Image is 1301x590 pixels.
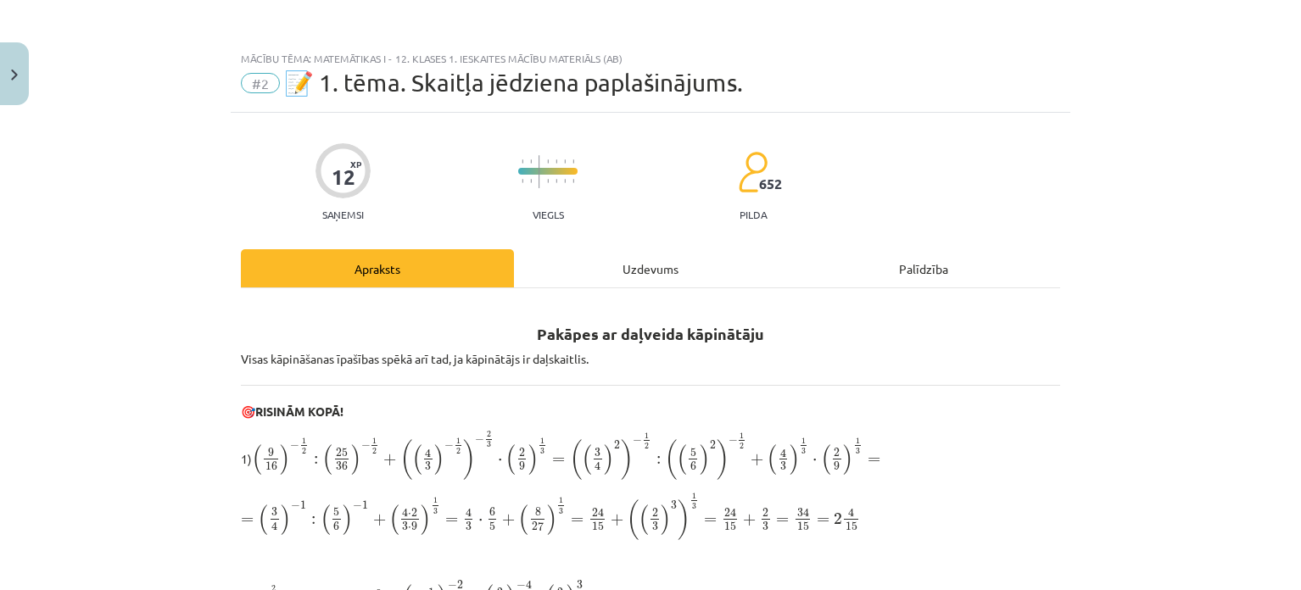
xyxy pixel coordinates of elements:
[846,522,857,531] span: 15
[400,440,412,481] span: (
[595,462,600,471] span: 4
[466,522,472,531] span: 3
[717,440,729,481] span: )
[843,444,853,475] span: )
[518,504,528,535] span: (
[332,165,355,189] div: 12
[564,159,566,164] img: icon-short-line-57e1e144782c952c97e751825c79c345078a6d821885a25fce030b3d8c18986b.svg
[614,441,620,449] span: 2
[463,440,475,481] span: )
[336,462,348,470] span: 36
[540,437,544,443] span: 1
[537,324,764,343] b: Pakāpes ar daļveida kāpinātāju
[780,448,786,458] span: 4
[433,508,438,514] span: 3
[258,504,268,535] span: (
[351,444,361,475] span: )
[656,456,661,465] span: :
[645,432,649,438] span: 1
[812,459,817,464] span: ⋅
[402,522,408,531] span: 3
[425,448,431,458] span: 4
[856,448,860,454] span: 3
[834,462,840,470] span: 9
[559,508,563,514] span: 3
[661,504,671,535] span: )
[556,159,557,164] img: icon-short-line-57e1e144782c952c97e751825c79c345078a6d821885a25fce030b3d8c18986b.svg
[457,581,463,589] span: 2
[343,504,353,535] span: )
[547,179,549,183] img: icon-short-line-57e1e144782c952c97e751825c79c345078a6d821885a25fce030b3d8c18986b.svg
[759,176,782,192] span: 652
[690,448,696,457] span: 5
[333,508,339,516] span: 5
[522,179,523,183] img: icon-short-line-57e1e144782c952c97e751825c79c345078a6d821885a25fce030b3d8c18986b.svg
[571,517,583,524] span: =
[411,509,417,517] span: 2
[652,509,658,517] span: 2
[665,440,677,481] span: (
[627,500,639,541] span: (
[311,516,315,525] span: :
[445,517,458,524] span: =
[572,159,574,164] img: icon-short-line-57e1e144782c952c97e751825c79c345078a6d821885a25fce030b3d8c18986b.svg
[402,509,408,518] span: 4
[408,513,411,516] span: ⋅
[456,448,461,454] span: 2
[487,442,491,448] span: 3
[780,462,786,470] span: 3
[528,444,539,475] span: )
[302,437,306,443] span: 1
[834,513,842,525] span: 2
[678,500,690,541] span: )
[433,498,438,504] span: 1
[284,69,743,97] span: 📝 1. tēma. Skaitļa jēdziena paplašinājums.
[572,179,574,183] img: icon-short-line-57e1e144782c952c97e751825c79c345078a6d821885a25fce030b3d8c18986b.svg
[498,459,502,464] span: ⋅
[738,151,768,193] img: students-c634bb4e5e11cddfef0936a35e636f08e4e9abd3cc4e673bd6f9a4125e45ecb1.svg
[547,159,549,164] img: icon-short-line-57e1e144782c952c97e751825c79c345078a6d821885a25fce030b3d8c18986b.svg
[564,179,566,183] img: icon-short-line-57e1e144782c952c97e751825c79c345078a6d821885a25fce030b3d8c18986b.svg
[372,448,377,454] span: 2
[633,437,642,445] span: −
[582,444,592,475] span: (
[533,209,564,220] p: Viegls
[762,522,768,531] span: 3
[252,444,262,475] span: (
[241,73,280,93] span: #2
[848,509,854,518] span: 4
[408,526,411,530] span: ⋅
[595,448,600,457] span: 3
[539,155,540,188] img: icon-long-line-d9ea69661e0d244f92f715978eff75569469978d946b2353a9bb055b3ed8787d.svg
[373,514,386,526] span: +
[577,581,583,589] span: 3
[611,514,623,526] span: +
[255,404,343,419] b: RISINĀM KOPĀ!
[505,444,516,475] span: (
[801,437,806,443] span: 1
[570,440,582,481] span: (
[530,179,532,183] img: icon-short-line-57e1e144782c952c97e751825c79c345078a6d821885a25fce030b3d8c18986b.svg
[645,442,649,448] span: 2
[502,514,515,526] span: +
[466,509,472,518] span: 4
[801,448,806,454] span: 3
[652,522,658,531] span: 3
[552,457,565,464] span: =
[522,159,523,164] img: icon-short-line-57e1e144782c952c97e751825c79c345078a6d821885a25fce030b3d8c18986b.svg
[421,504,431,535] span: )
[547,504,557,535] span: )
[411,522,417,531] span: 9
[690,462,696,470] span: 6
[302,448,306,454] span: 2
[280,444,290,475] span: )
[314,456,318,465] span: :
[333,522,339,531] span: 6
[868,457,880,464] span: =
[834,448,840,457] span: 2
[604,444,614,475] span: )
[514,249,787,287] div: Uzdevums
[475,435,484,443] span: −
[677,444,687,475] span: (
[743,514,756,526] span: +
